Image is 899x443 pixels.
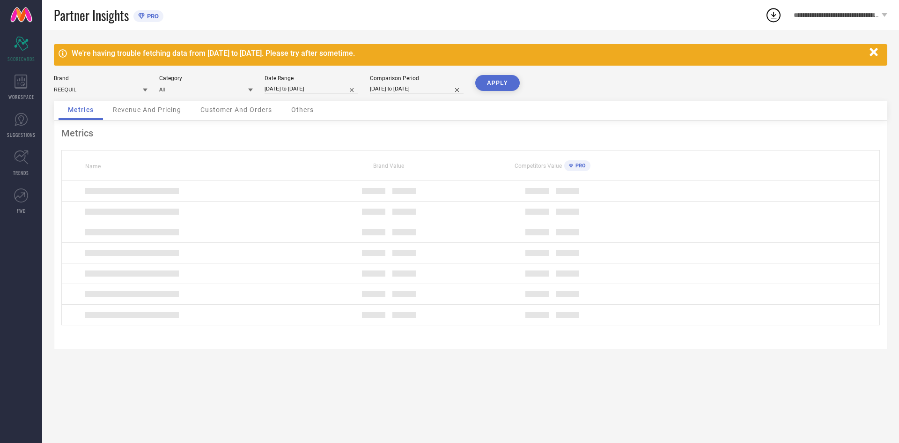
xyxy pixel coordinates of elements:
[8,93,34,100] span: WORKSPACE
[265,84,358,94] input: Select date range
[68,106,94,113] span: Metrics
[265,75,358,82] div: Date Range
[291,106,314,113] span: Others
[200,106,272,113] span: Customer And Orders
[13,169,29,176] span: TRENDS
[159,75,253,82] div: Category
[573,163,586,169] span: PRO
[373,163,404,169] span: Brand Value
[17,207,26,214] span: FWD
[7,55,35,62] span: SCORECARDS
[85,163,101,170] span: Name
[7,131,36,138] span: SUGGESTIONS
[61,128,880,139] div: Metrics
[765,7,782,23] div: Open download list
[370,84,464,94] input: Select comparison period
[515,163,562,169] span: Competitors Value
[54,6,129,25] span: Partner Insights
[145,13,159,20] span: PRO
[475,75,520,91] button: APPLY
[113,106,181,113] span: Revenue And Pricing
[72,49,865,58] div: We're having trouble fetching data from [DATE] to [DATE]. Please try after sometime.
[370,75,464,82] div: Comparison Period
[54,75,147,82] div: Brand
